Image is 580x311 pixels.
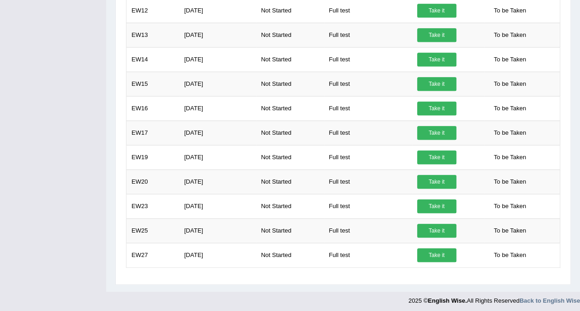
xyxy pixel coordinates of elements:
span: To be Taken [489,102,531,115]
span: To be Taken [489,126,531,140]
td: [DATE] [179,96,256,120]
a: Take it [417,248,456,262]
td: Full test [324,23,412,47]
td: Not Started [256,72,324,96]
td: [DATE] [179,23,256,47]
a: Take it [417,4,456,18]
a: Take it [417,175,456,189]
td: Not Started [256,23,324,47]
a: Take it [417,150,456,164]
span: To be Taken [489,248,531,262]
a: Take it [417,28,456,42]
span: To be Taken [489,175,531,189]
td: Not Started [256,169,324,194]
td: EW23 [126,194,179,218]
td: Full test [324,194,412,218]
td: Full test [324,145,412,169]
td: EW19 [126,145,179,169]
td: Full test [324,169,412,194]
td: Full test [324,120,412,145]
td: Not Started [256,47,324,72]
span: To be Taken [489,224,531,238]
td: Not Started [256,120,324,145]
td: EW25 [126,218,179,243]
span: To be Taken [489,4,531,18]
td: Not Started [256,96,324,120]
td: Full test [324,72,412,96]
strong: English Wise. [428,297,466,304]
a: Take it [417,126,456,140]
td: Full test [324,218,412,243]
td: EW17 [126,120,179,145]
td: [DATE] [179,120,256,145]
td: Full test [324,47,412,72]
a: Take it [417,199,456,213]
td: Not Started [256,218,324,243]
span: To be Taken [489,199,531,213]
a: Take it [417,102,456,115]
td: EW27 [126,243,179,267]
td: [DATE] [179,218,256,243]
td: EW16 [126,96,179,120]
a: Back to English Wise [520,297,580,304]
span: To be Taken [489,77,531,91]
td: [DATE] [179,194,256,218]
a: Take it [417,224,456,238]
div: 2025 © All Rights Reserved [408,292,580,305]
span: To be Taken [489,53,531,66]
td: EW13 [126,23,179,47]
td: Full test [324,96,412,120]
td: Not Started [256,194,324,218]
span: To be Taken [489,28,531,42]
td: EW20 [126,169,179,194]
td: [DATE] [179,47,256,72]
a: Take it [417,53,456,66]
td: Full test [324,243,412,267]
span: To be Taken [489,150,531,164]
a: Take it [417,77,456,91]
td: [DATE] [179,145,256,169]
td: Not Started [256,145,324,169]
td: Not Started [256,243,324,267]
td: [DATE] [179,169,256,194]
td: EW14 [126,47,179,72]
td: [DATE] [179,72,256,96]
td: [DATE] [179,243,256,267]
td: EW15 [126,72,179,96]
